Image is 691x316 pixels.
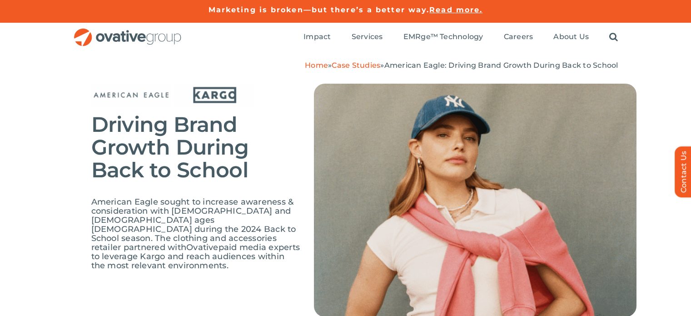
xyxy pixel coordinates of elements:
a: Services [352,32,383,42]
nav: Menu [303,23,618,52]
span: Services [352,32,383,41]
a: Home [305,61,328,70]
img: American Eagle [91,84,171,106]
a: About Us [553,32,589,42]
span: » » [305,61,618,70]
span: Driving Brand Growth During Back to School [91,111,249,183]
a: Impact [303,32,331,42]
a: Search [609,32,618,42]
a: Read more. [429,5,482,14]
span: paid media experts to leverage Kargo and reach audiences within the most relevant environments. [91,242,300,271]
a: EMRge™ Technology [403,32,483,42]
a: Case Studies [332,61,380,70]
span: American Eagle sought to increase awareness & consideration with [DEMOGRAPHIC_DATA] and [DEMOGRAP... [91,197,296,252]
span: American Eagle: Driving Brand Growth During Back to School [384,61,618,70]
a: Careers [504,32,533,42]
span: Ovative [186,242,219,252]
span: Impact [303,32,331,41]
span: EMRge™ Technology [403,32,483,41]
a: Marketing is broken—but there’s a better way. [209,5,430,14]
img: Kargo [175,84,254,106]
span: Careers [504,32,533,41]
a: OG_Full_horizontal_RGB [73,27,182,36]
span: About Us [553,32,589,41]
